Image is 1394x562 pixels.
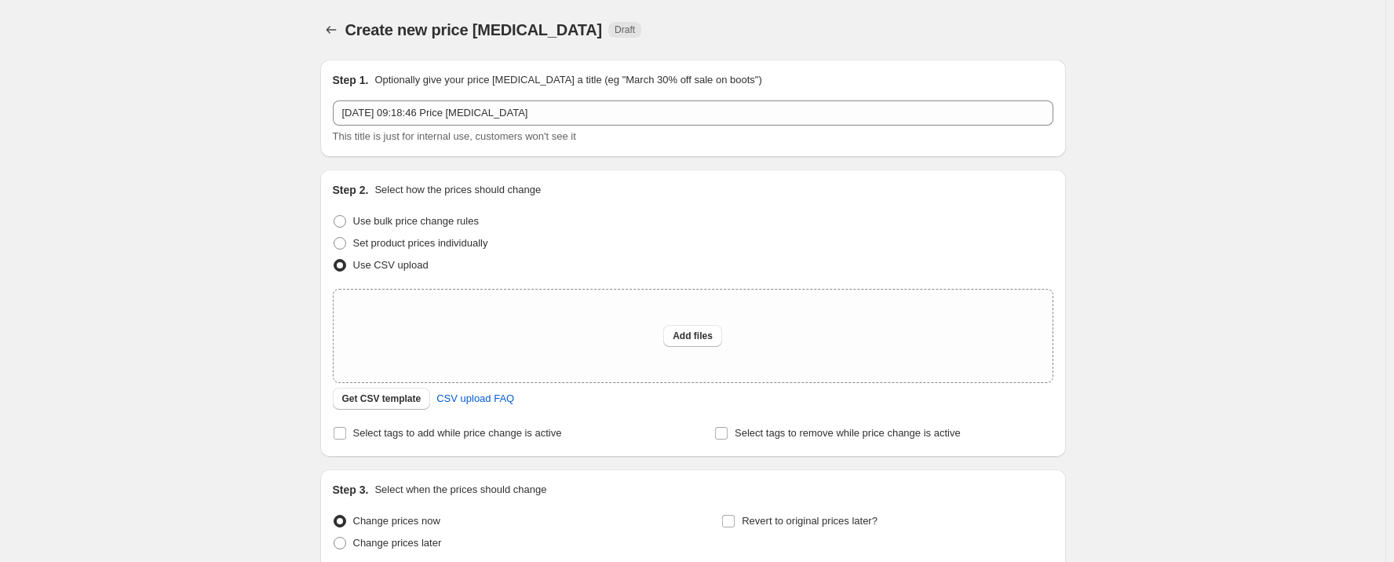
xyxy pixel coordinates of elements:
span: This title is just for internal use, customers won't see it [333,130,576,142]
span: Use CSV upload [353,259,429,271]
span: Set product prices individually [353,237,488,249]
span: Change prices now [353,515,440,527]
h2: Step 2. [333,182,369,198]
span: Select tags to add while price change is active [353,427,562,439]
a: CSV upload FAQ [427,386,524,411]
span: Get CSV template [342,392,421,405]
span: Change prices later [353,537,442,549]
span: CSV upload FAQ [436,391,514,407]
span: Select tags to remove while price change is active [735,427,961,439]
p: Select how the prices should change [374,182,541,198]
h2: Step 3. [333,482,369,498]
span: Use bulk price change rules [353,215,479,227]
span: Add files [673,330,713,342]
span: Create new price [MEDICAL_DATA] [345,21,603,38]
h2: Step 1. [333,72,369,88]
button: Get CSV template [333,388,431,410]
input: 30% off holiday sale [333,100,1053,126]
span: Revert to original prices later? [742,515,878,527]
p: Optionally give your price [MEDICAL_DATA] a title (eg "March 30% off sale on boots") [374,72,761,88]
button: Add files [663,325,722,347]
button: Price change jobs [320,19,342,41]
span: Draft [615,24,635,36]
p: Select when the prices should change [374,482,546,498]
